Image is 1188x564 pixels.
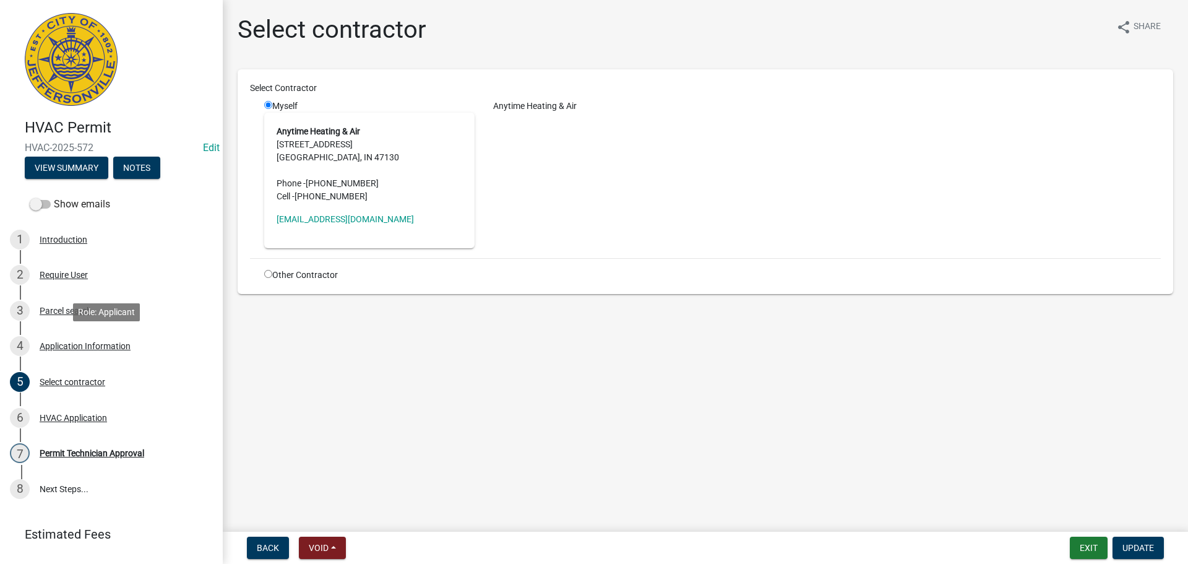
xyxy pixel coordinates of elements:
div: Parcel search [40,306,92,315]
div: Myself [264,100,475,248]
button: Back [247,537,289,559]
div: Select Contractor [241,82,1170,95]
wm-modal-confirm: Edit Application Number [203,142,220,154]
span: [PHONE_NUMBER] [295,191,368,201]
i: share [1116,20,1131,35]
button: shareShare [1106,15,1171,39]
div: 7 [10,443,30,463]
span: [PHONE_NUMBER] [306,178,379,188]
a: Estimated Fees [10,522,203,547]
div: 5 [10,372,30,392]
div: 6 [10,408,30,428]
a: Edit [203,142,220,154]
div: 4 [10,336,30,356]
div: 2 [10,265,30,285]
strong: Anytime Heating & Air [277,126,360,136]
div: Introduction [40,235,87,244]
span: HVAC-2025-572 [25,142,198,154]
div: Anytime Heating & Air [484,100,1170,113]
span: Back [257,543,279,553]
a: [EMAIL_ADDRESS][DOMAIN_NAME] [277,214,414,224]
div: Select contractor [40,378,105,386]
div: Other Contractor [255,269,484,282]
div: Role: Applicant [73,303,140,321]
h4: HVAC Permit [25,119,213,137]
img: City of Jeffersonville, Indiana [25,13,118,106]
button: View Summary [25,157,108,179]
span: Update [1122,543,1154,553]
address: [STREET_ADDRESS] [GEOGRAPHIC_DATA], IN 47130 [277,125,462,203]
div: HVAC Application [40,414,107,422]
div: 3 [10,301,30,321]
button: Exit [1070,537,1108,559]
div: Application Information [40,342,131,350]
div: 8 [10,479,30,499]
button: Update [1113,537,1164,559]
span: Void [309,543,329,553]
button: Notes [113,157,160,179]
div: Require User [40,271,88,279]
wm-modal-confirm: Summary [25,163,108,173]
h1: Select contractor [238,15,426,45]
button: Void [299,537,346,559]
label: Show emails [30,197,110,212]
abbr: Cell - [277,191,295,201]
div: Permit Technician Approval [40,449,144,458]
abbr: Phone - [277,178,306,188]
div: 1 [10,230,30,249]
wm-modal-confirm: Notes [113,163,160,173]
span: Share [1134,20,1161,35]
